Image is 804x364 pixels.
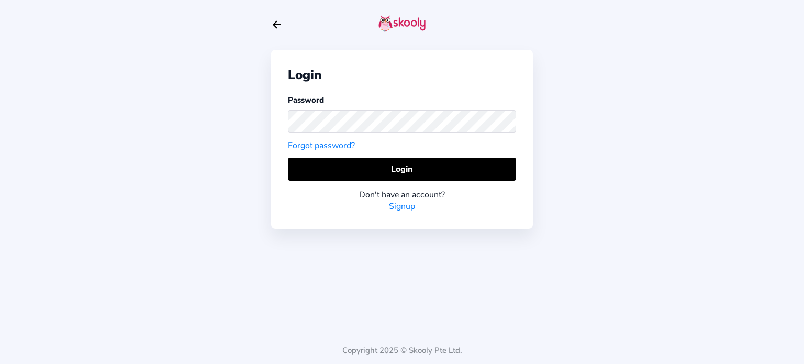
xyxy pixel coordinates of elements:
[288,95,324,105] label: Password
[288,67,516,83] div: Login
[288,189,516,201] div: Don't have an account?
[500,116,516,127] button: eye outlineeye off outline
[271,19,283,30] button: arrow back outline
[288,140,355,151] a: Forgot password?
[389,201,415,212] a: Signup
[378,15,426,32] img: skooly-logo.png
[288,158,516,180] button: Login
[500,116,511,127] ion-icon: eye outline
